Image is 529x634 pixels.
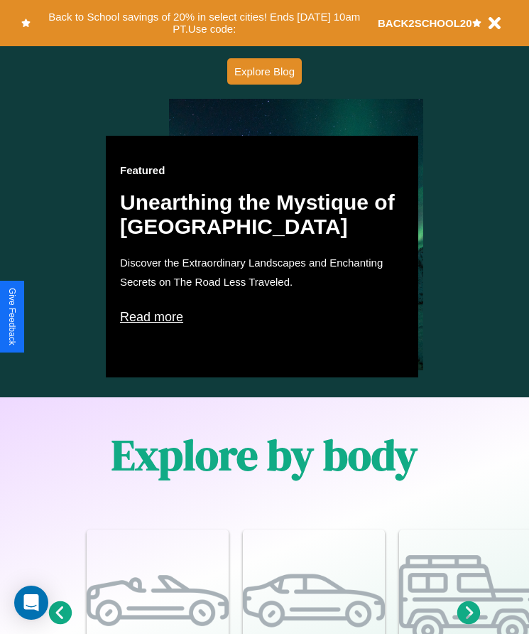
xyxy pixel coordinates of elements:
[14,586,48,620] div: Open Intercom Messenger
[120,253,404,291] p: Discover the Extraordinary Landscapes and Enchanting Secrets on The Road Less Traveled.
[120,190,404,239] h2: Unearthing the Mystique of [GEOGRAPHIC_DATA]
[31,7,378,39] button: Back to School savings of 20% in select cities! Ends [DATE] 10am PT.Use code:
[378,17,472,29] b: BACK2SCHOOL20
[227,58,302,85] button: Explore Blog
[120,306,404,328] p: Read more
[111,426,418,484] h1: Explore by body
[120,164,404,176] h3: Featured
[7,288,17,345] div: Give Feedback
